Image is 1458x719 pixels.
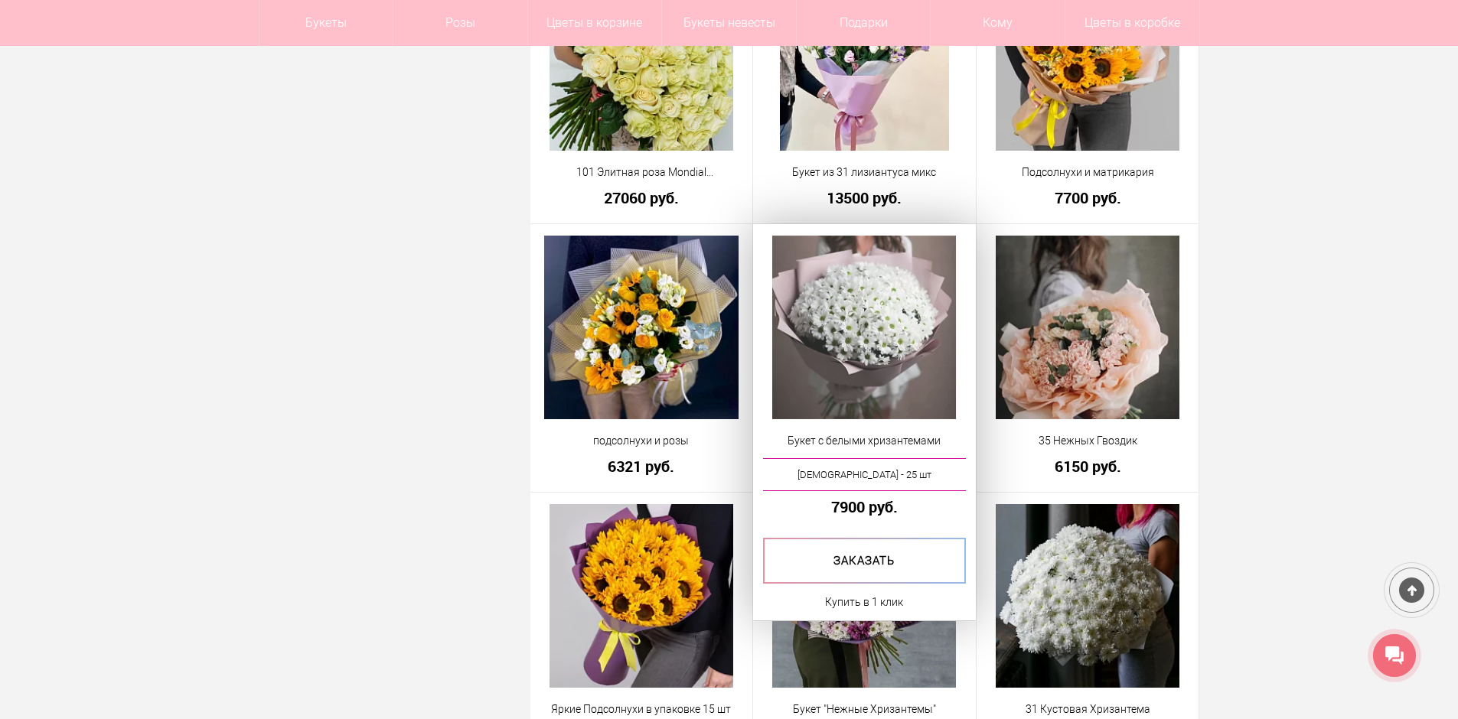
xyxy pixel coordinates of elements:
a: Купить в 1 клик [825,593,903,611]
a: Букет из 31 лизиантуса микс [763,164,966,181]
img: подсолнухи и розы [544,236,739,419]
a: Подсолнухи и матрикария [987,164,1189,181]
a: Букет с белыми хризантемами [763,433,966,449]
a: 7700 руб. [987,190,1189,206]
a: 31 Кустовая Хризантема [987,701,1189,717]
a: 7900 руб. [763,499,966,515]
img: 35 Нежных Гвоздик [996,236,1179,419]
img: Яркие Подсолнухи в упаковке 15 шт [550,504,733,688]
a: Букет "Нежные Хризантемы" [763,701,966,717]
img: 31 Кустовая Хризантема [996,504,1179,688]
a: 35 Нежных Гвоздик [987,433,1189,449]
a: 101 Элитная роза Mondial ([GEOGRAPHIC_DATA]) [540,164,743,181]
a: 27060 руб. [540,190,743,206]
img: Букет с белыми хризантемами [772,236,956,419]
a: 6321 руб. [540,458,743,474]
a: Яркие Подсолнухи в упаковке 15 шт [540,701,743,717]
a: 13500 руб. [763,190,966,206]
a: 6150 руб. [987,458,1189,474]
a: подсолнухи и розы [540,433,743,449]
a: [DEMOGRAPHIC_DATA] - 25 шт [763,458,966,491]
